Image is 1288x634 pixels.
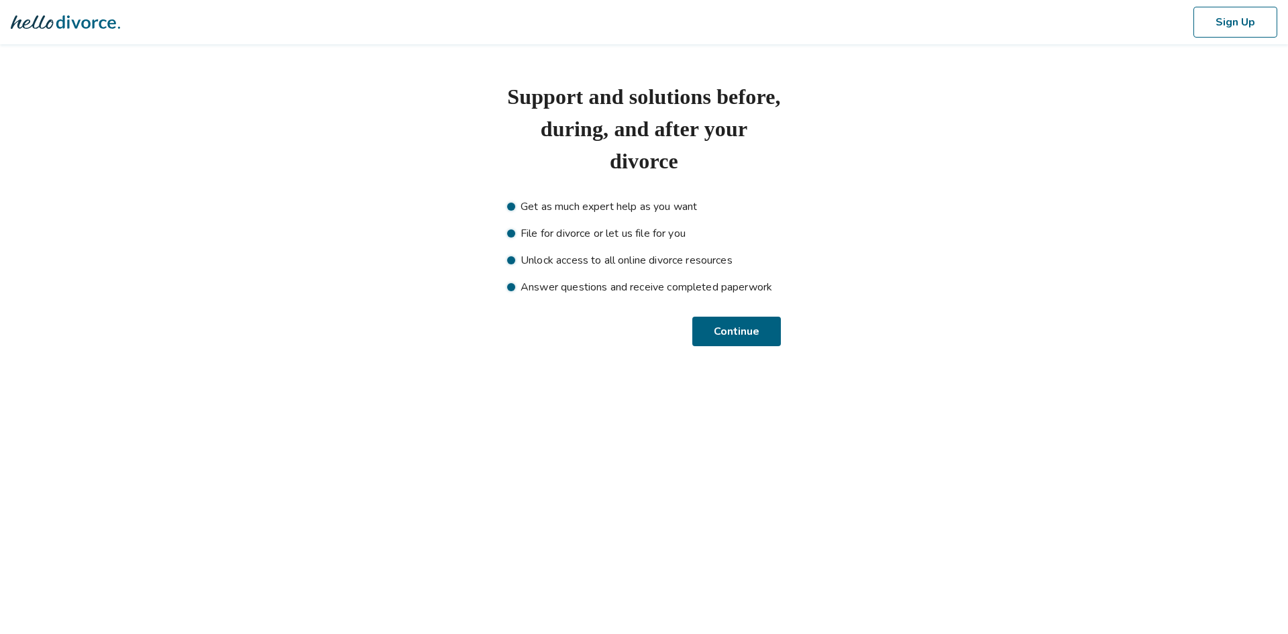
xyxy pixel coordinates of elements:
button: Sign Up [1193,7,1277,38]
h1: Support and solutions before, during, and after your divorce [507,81,781,177]
li: File for divorce or let us file for you [507,225,781,242]
li: Get as much expert help as you want [507,199,781,215]
li: Unlock access to all online divorce resources [507,252,781,268]
button: Continue [694,317,781,346]
li: Answer questions and receive completed paperwork [507,279,781,295]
